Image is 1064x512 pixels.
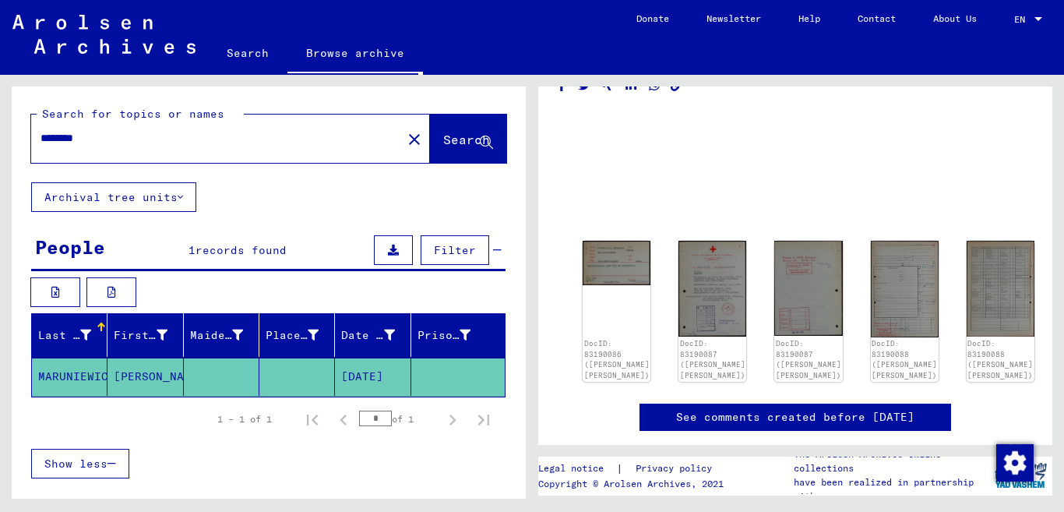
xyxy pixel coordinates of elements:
div: Date of Birth [341,323,414,348]
button: Show less [31,449,129,478]
div: Place of Birth [266,327,319,344]
a: Browse archive [287,34,423,75]
button: Filter [421,235,489,265]
img: yv_logo.png [992,456,1050,495]
a: Search [208,34,287,72]
button: First page [297,404,328,435]
mat-header-cell: Place of Birth [259,313,335,357]
div: People [35,233,105,261]
a: Legal notice [538,461,616,477]
a: DocID: 83190086 ([PERSON_NAME] [PERSON_NAME]) [584,339,650,380]
button: Next page [437,404,468,435]
mat-cell: [PERSON_NAME] [107,358,183,396]
a: DocID: 83190088 ([PERSON_NAME] [PERSON_NAME]) [967,339,1033,380]
p: Copyright © Arolsen Archives, 2021 [538,477,731,491]
p: The Arolsen Archives online collections [794,447,988,475]
a: DocID: 83190088 ([PERSON_NAME] [PERSON_NAME]) [872,339,937,380]
div: Last Name [38,323,111,348]
button: Search [430,115,506,163]
span: Show less [44,457,107,471]
div: Last Name [38,327,91,344]
p: have been realized in partnership with [794,475,988,503]
img: 001.jpg [583,241,650,285]
mat-header-cell: Last Name [32,313,107,357]
span: records found [196,243,287,257]
img: Arolsen_neg.svg [12,15,196,54]
div: 1 – 1 of 1 [217,412,272,426]
div: | [538,461,731,477]
button: Previous page [328,404,359,435]
button: Clear [399,123,430,154]
mat-header-cell: Date of Birth [335,313,410,357]
mat-cell: MARUNIEWICZ [32,358,107,396]
div: Maiden Name [190,327,243,344]
div: First Name [114,323,186,348]
div: First Name [114,327,167,344]
span: Search [443,132,490,147]
mat-label: Search for topics or names [42,107,224,121]
mat-icon: close [405,130,424,149]
a: Privacy policy [623,461,731,477]
div: of 1 [359,411,437,426]
div: Maiden Name [190,323,262,348]
span: Filter [434,243,476,257]
button: Archival tree units [31,182,196,212]
div: Prisoner # [417,327,470,344]
img: 002.jpg [967,241,1034,337]
div: Prisoner # [417,323,490,348]
mat-header-cell: Prisoner # [411,313,505,357]
img: 001.jpg [871,241,939,337]
a: DocID: 83190087 ([PERSON_NAME] [PERSON_NAME]) [680,339,745,380]
mat-header-cell: Maiden Name [184,313,259,357]
a: See comments created before [DATE] [676,409,914,425]
mat-header-cell: First Name [107,313,183,357]
div: Place of Birth [266,323,338,348]
button: Last page [468,404,499,435]
span: 1 [188,243,196,257]
img: 002.jpg [774,241,842,336]
img: Zustimmung ändern [996,444,1034,482]
img: 001.jpg [678,241,746,336]
div: Date of Birth [341,327,394,344]
a: DocID: 83190087 ([PERSON_NAME] [PERSON_NAME]) [776,339,841,380]
mat-cell: [DATE] [335,358,410,396]
mat-select-trigger: EN [1014,13,1025,25]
